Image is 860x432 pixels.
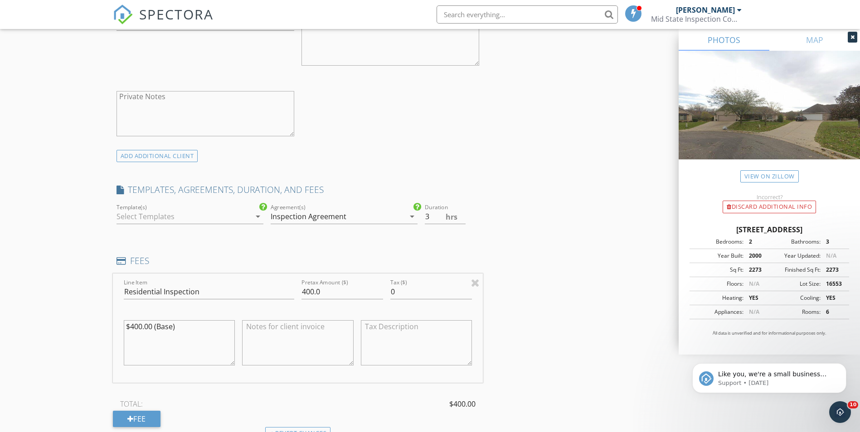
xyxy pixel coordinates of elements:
[769,266,821,274] div: Finished Sq Ft:
[749,308,759,316] span: N/A
[769,294,821,302] div: Cooling:
[117,255,480,267] h4: FEES
[120,398,143,409] span: TOTAL:
[769,308,821,316] div: Rooms:
[690,330,849,336] p: All data is unverified and for informational purposes only.
[743,266,769,274] div: 2273
[723,201,816,213] div: Discard Additional info
[679,344,860,408] iframe: Intercom notifications message
[749,280,759,288] span: N/A
[769,238,821,246] div: Bathrooms:
[271,212,346,221] div: Inspection Agreement
[740,170,799,182] a: View on Zillow
[692,308,743,316] div: Appliances:
[425,209,466,224] input: 0.0
[743,294,769,302] div: YES
[821,266,846,274] div: 2273
[826,252,836,259] span: N/A
[39,35,156,43] p: Message from Support, sent 2d ago
[446,213,457,221] span: hrs
[769,252,821,260] div: Year Updated:
[407,211,418,222] i: arrow_drop_down
[821,280,846,288] div: 16553
[848,401,858,408] span: 10
[139,5,214,24] span: SPECTORA
[113,12,214,31] a: SPECTORA
[679,193,860,201] div: Incorrect?
[39,26,155,78] span: Like you, we're a small business that relies on reviews to grow. If you have a few minutes, we'd ...
[679,29,769,51] a: PHOTOS
[113,5,133,24] img: The Best Home Inspection Software - Spectora
[690,224,849,235] div: [STREET_ADDRESS]
[651,14,742,24] div: Mid State Inspection Company LLC
[769,280,821,288] div: Lot Size:
[676,5,735,14] div: [PERSON_NAME]
[821,308,846,316] div: 6
[437,5,618,24] input: Search everything...
[692,252,743,260] div: Year Built:
[769,29,860,51] a: MAP
[692,266,743,274] div: Sq Ft:
[449,398,476,409] span: $400.00
[253,211,263,222] i: arrow_drop_down
[743,252,769,260] div: 2000
[679,51,860,181] img: streetview
[821,294,846,302] div: YES
[821,238,846,246] div: 3
[692,238,743,246] div: Bedrooms:
[829,401,851,423] iframe: Intercom live chat
[692,280,743,288] div: Floors:
[117,150,198,162] div: ADD ADDITIONAL client
[113,411,160,427] div: Fee
[692,294,743,302] div: Heating:
[743,238,769,246] div: 2
[117,184,480,196] h4: TEMPLATES, AGREEMENTS, DURATION, AND FEES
